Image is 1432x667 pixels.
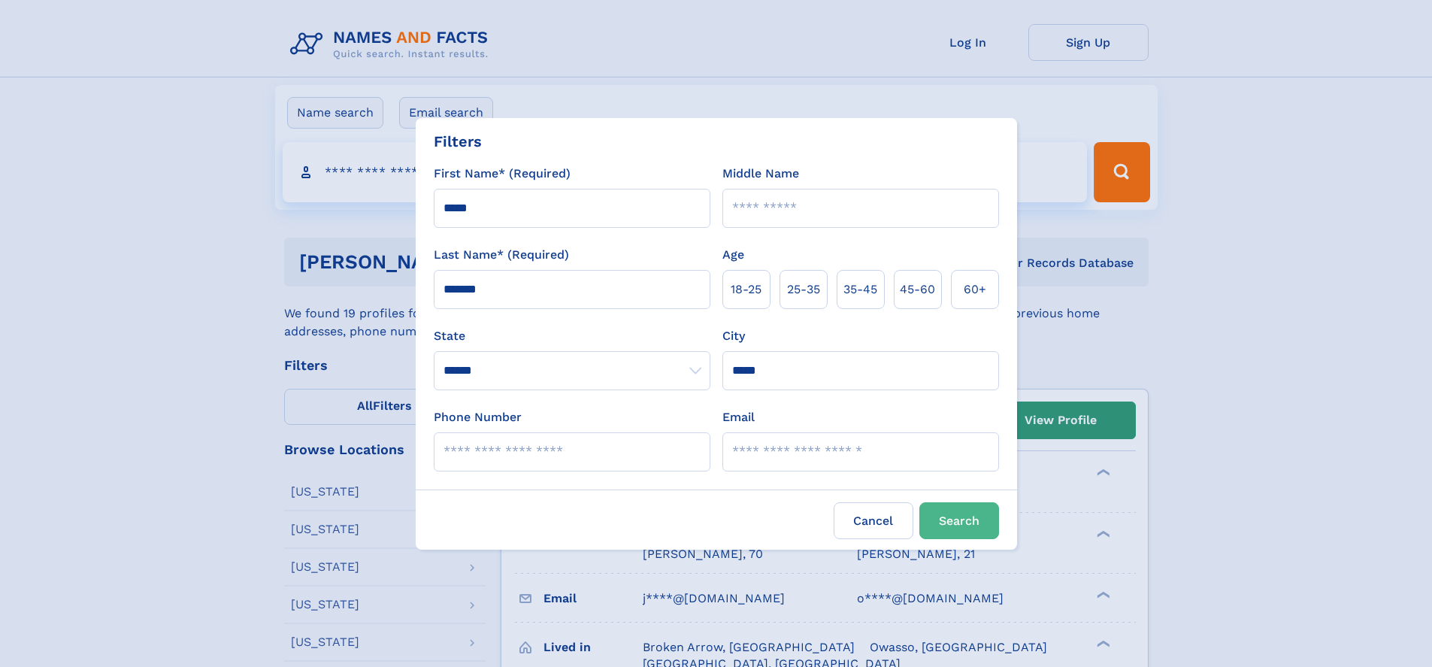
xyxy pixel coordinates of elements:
label: State [434,327,710,345]
span: 18‑25 [731,280,761,299]
span: 35‑45 [843,280,877,299]
label: Email [722,408,755,426]
label: Cancel [834,502,913,539]
label: Last Name* (Required) [434,246,569,264]
span: 25‑35 [787,280,820,299]
span: 45‑60 [900,280,935,299]
label: City [722,327,745,345]
label: First Name* (Required) [434,165,571,183]
div: Filters [434,130,482,153]
span: 60+ [964,280,986,299]
button: Search [919,502,999,539]
label: Middle Name [722,165,799,183]
label: Phone Number [434,408,522,426]
label: Age [722,246,744,264]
